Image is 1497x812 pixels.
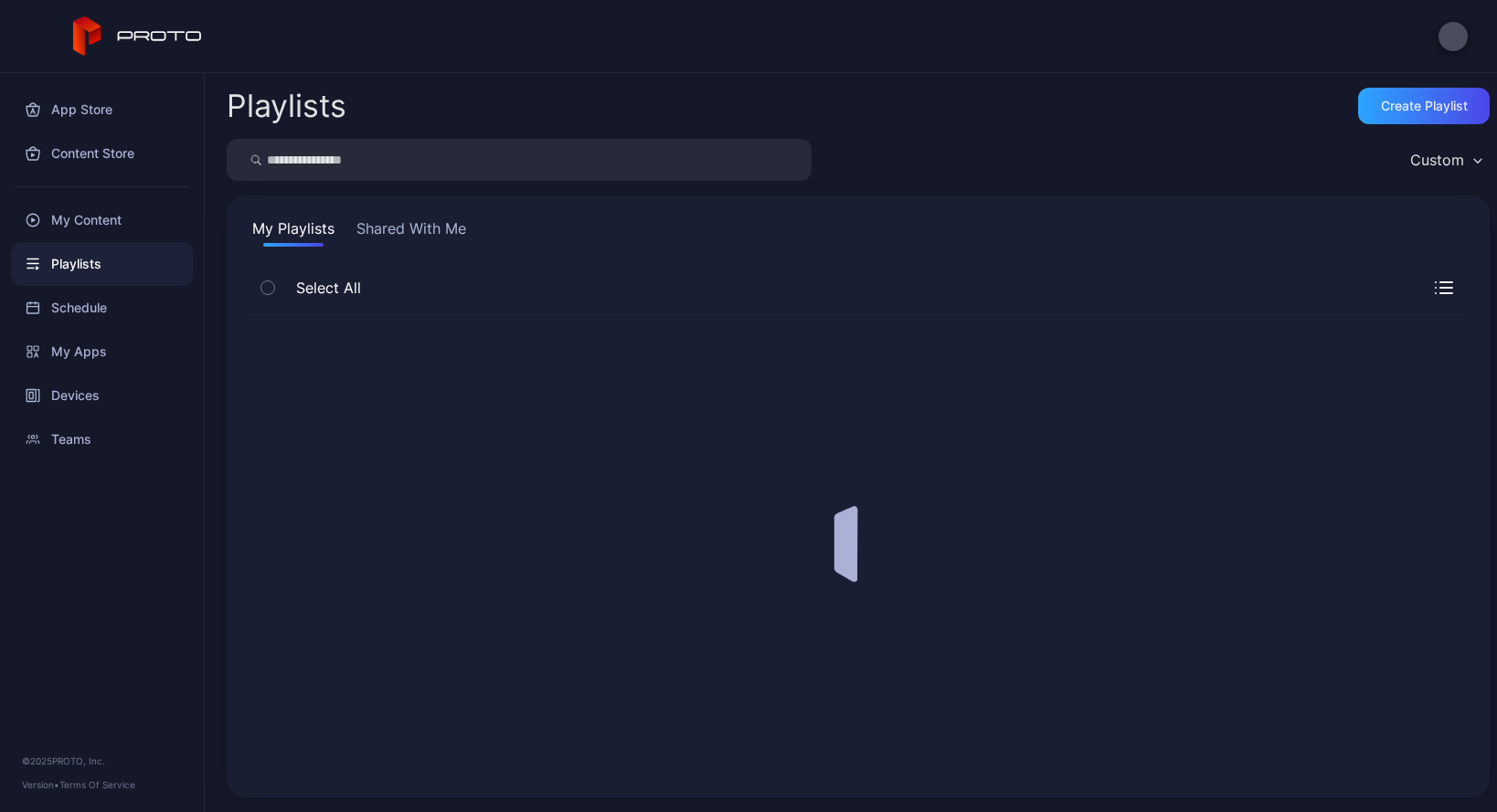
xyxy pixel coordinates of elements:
[11,88,193,132] a: App Store
[22,754,182,768] div: © 2025 PROTO, Inc.
[249,217,338,247] button: My Playlists
[11,330,193,374] a: My Apps
[11,286,193,330] a: Schedule
[1358,88,1490,124] button: Create Playlist
[353,217,470,247] button: Shared With Me
[11,374,193,417] a: Devices
[11,417,193,461] a: Teams
[1401,139,1490,181] button: Custom
[11,198,193,242] a: My Content
[1410,151,1464,169] div: Custom
[11,242,193,286] a: Playlists
[59,779,135,790] a: Terms Of Service
[227,90,346,122] h2: Playlists
[287,277,361,299] span: Select All
[11,132,193,175] a: Content Store
[1381,99,1468,113] div: Create Playlist
[22,779,59,790] span: Version •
